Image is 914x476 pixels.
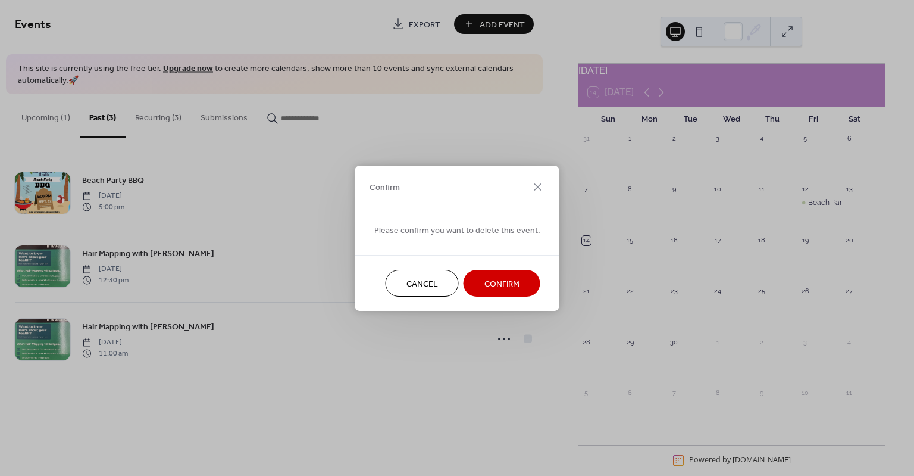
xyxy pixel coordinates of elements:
[370,182,400,194] span: Confirm
[386,270,459,297] button: Cancel
[406,278,438,290] span: Cancel
[374,224,540,237] span: Please confirm you want to delete this event.
[464,270,540,297] button: Confirm
[484,278,519,290] span: Confirm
